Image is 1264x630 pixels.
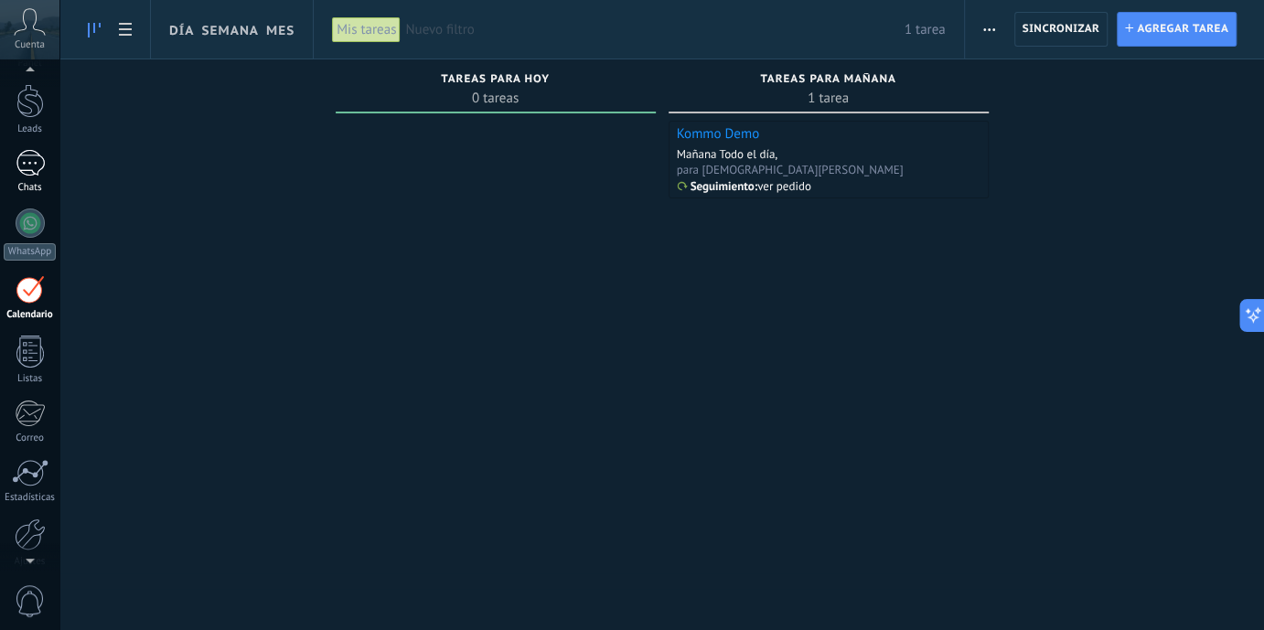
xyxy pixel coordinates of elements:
div: Mañana Todo el día, [677,146,778,162]
div: Tareas para mañana [678,73,980,89]
span: Tareas para mañana [760,73,896,86]
div: WhatsApp [4,243,56,261]
p: Seguimiento [691,179,755,194]
div: : [677,179,758,194]
span: 0 tareas [345,89,647,107]
div: para [DEMOGRAPHIC_DATA][PERSON_NAME] [677,162,904,177]
span: Agregar tarea [1137,13,1228,46]
div: Leads [4,123,57,135]
div: Tareas para hoy [345,73,647,89]
span: Cuenta [15,39,45,51]
div: Estadísticas [4,492,57,504]
div: Listas [4,373,57,385]
a: Kommo Demo [677,125,760,143]
div: Correo [4,432,57,444]
button: Más [976,12,1002,47]
div: Mis tareas [332,16,401,43]
a: To-do list [110,12,141,48]
a: To-do line [79,12,110,48]
span: 1 tarea [905,21,946,38]
span: Nuevo filtro [405,21,904,38]
button: Agregar tarea [1117,12,1237,47]
span: Sincronizar [1023,24,1100,35]
div: Calendario [4,309,57,321]
span: 1 tarea [678,89,980,107]
span: Tareas para hoy [441,73,550,86]
p: ver pedido [757,178,811,194]
div: Chats [4,182,57,194]
button: Sincronizar [1014,12,1109,47]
